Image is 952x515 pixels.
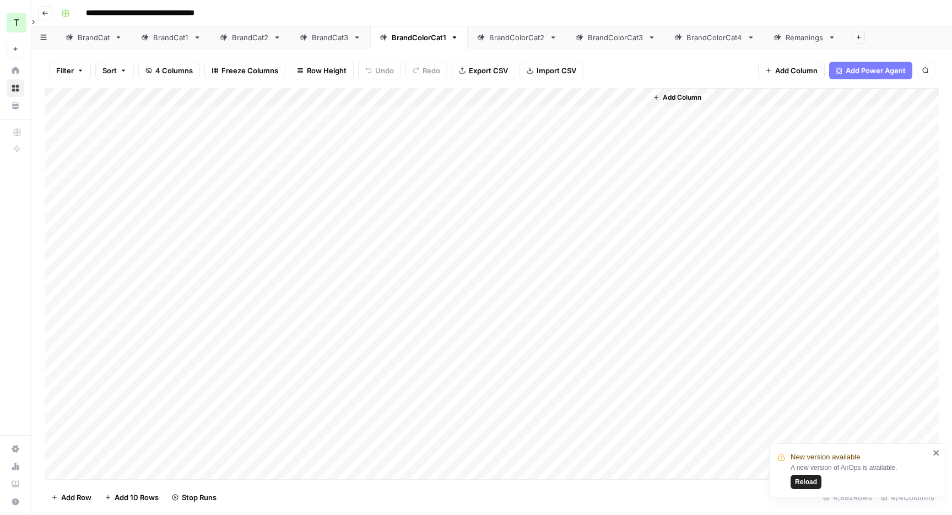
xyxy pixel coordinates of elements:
[153,32,189,43] div: BrandCat1
[7,79,24,97] a: Browse
[165,489,223,506] button: Stop Runs
[102,65,117,76] span: Sort
[7,475,24,493] a: Learning Hub
[452,62,515,79] button: Export CSV
[648,90,706,105] button: Add Column
[686,32,743,43] div: BrandColorCat4
[7,440,24,458] a: Settings
[290,26,370,48] a: BrandCat3
[132,26,210,48] a: BrandCat1
[520,62,583,79] button: Import CSV
[210,26,290,48] a: BrandCat2
[489,32,545,43] div: BrandColorCat2
[392,32,446,43] div: BrandColorCat1
[846,65,906,76] span: Add Power Agent
[405,62,447,79] button: Redo
[468,26,566,48] a: BrandColorCat2
[758,62,825,79] button: Add Column
[791,475,821,489] button: Reload
[588,32,643,43] div: BrandColorCat3
[795,477,817,487] span: Reload
[45,489,98,506] button: Add Row
[221,65,278,76] span: Freeze Columns
[155,65,193,76] span: 4 Columns
[232,32,269,43] div: BrandCat2
[358,62,401,79] button: Undo
[375,65,394,76] span: Undo
[933,448,940,457] button: close
[61,492,91,503] span: Add Row
[182,492,217,503] span: Stop Runs
[7,97,24,115] a: Your Data
[56,26,132,48] a: BrandCat
[566,26,665,48] a: BrandColorCat3
[49,62,91,79] button: Filter
[78,32,110,43] div: BrandCat
[423,65,440,76] span: Redo
[791,452,860,463] span: New version available
[312,32,349,43] div: BrandCat3
[307,65,347,76] span: Row Height
[7,62,24,79] a: Home
[469,65,508,76] span: Export CSV
[290,62,354,79] button: Row Height
[56,65,74,76] span: Filter
[370,26,468,48] a: BrandColorCat1
[775,65,818,76] span: Add Column
[95,62,134,79] button: Sort
[829,62,912,79] button: Add Power Agent
[14,16,19,29] span: T
[537,65,576,76] span: Import CSV
[7,9,24,36] button: Workspace: TY SEO Team
[663,93,701,102] span: Add Column
[7,493,24,511] button: Help + Support
[786,32,824,43] div: Remanings
[877,489,939,506] div: 4/4 Columns
[764,26,845,48] a: Remanings
[138,62,200,79] button: 4 Columns
[791,463,929,489] div: A new version of AirOps is available.
[7,458,24,475] a: Usage
[819,489,877,506] div: 4,892 Rows
[204,62,285,79] button: Freeze Columns
[98,489,165,506] button: Add 10 Rows
[115,492,159,503] span: Add 10 Rows
[665,26,764,48] a: BrandColorCat4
